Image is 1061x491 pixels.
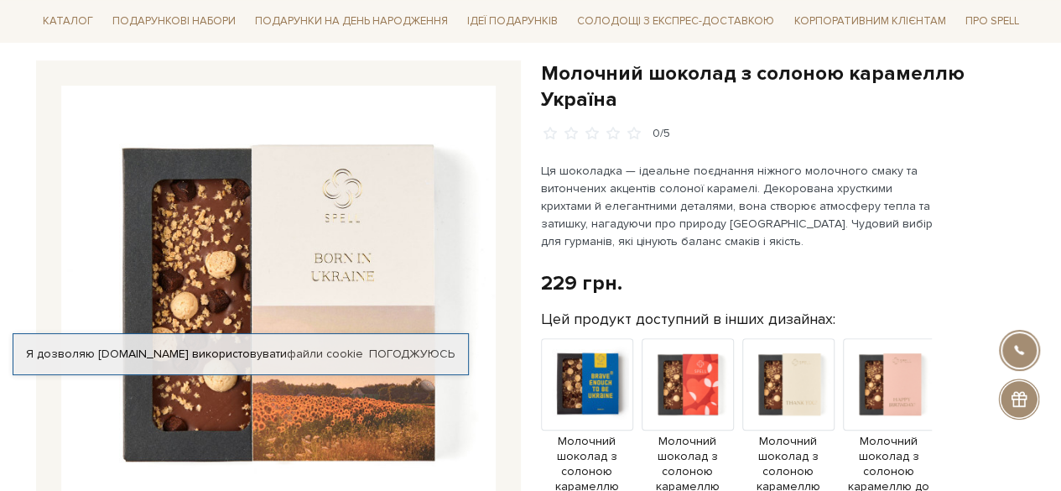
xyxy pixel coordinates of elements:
a: Ідеї подарунків [460,8,564,34]
p: Ця шоколадка — ідеальне поєднання ніжного молочного смаку та витончених акцентів солоної карамелі... [541,162,934,250]
img: Продукт [742,338,835,431]
a: Каталог [36,8,100,34]
label: Цей продукт доступний в інших дизайнах: [541,310,835,329]
h1: Молочний шоколад з солоною карамеллю Україна [541,60,1026,112]
a: Солодощі з експрес-доставкою [570,7,781,35]
a: Корпоративним клієнтам [787,8,952,34]
a: Про Spell [958,8,1025,34]
div: 229 грн. [541,270,622,296]
div: 0/5 [653,126,670,142]
img: Продукт [642,338,734,431]
a: Подарункові набори [106,8,242,34]
img: Продукт [541,338,633,431]
a: Погоджуюсь [369,347,455,362]
img: Продукт [843,338,935,431]
a: Подарунки на День народження [248,8,455,34]
a: файли cookie [287,347,363,361]
div: Я дозволяю [DOMAIN_NAME] використовувати [13,347,468,362]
